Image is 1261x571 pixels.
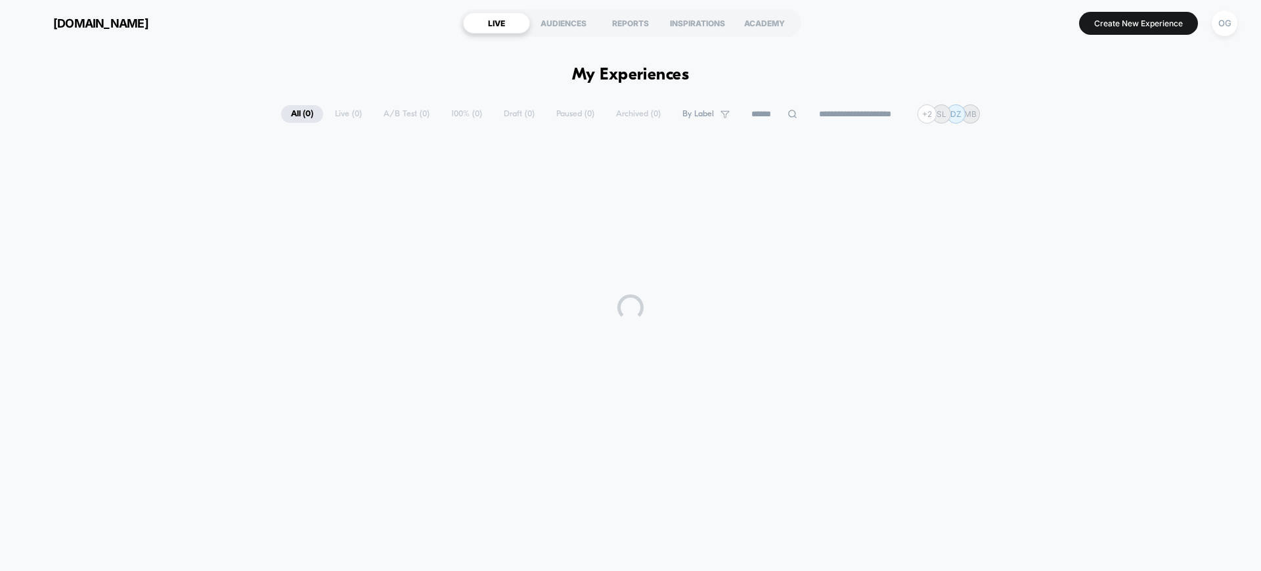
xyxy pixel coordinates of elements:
div: LIVE [463,12,530,34]
div: ACADEMY [731,12,798,34]
p: DZ [950,109,962,119]
div: REPORTS [597,12,664,34]
div: + 2 [918,104,937,124]
button: Create New Experience [1079,12,1198,35]
span: All ( 0 ) [281,105,323,123]
p: SL [937,109,946,119]
button: OG [1208,10,1241,37]
div: OG [1212,11,1237,36]
div: INSPIRATIONS [664,12,731,34]
h1: My Experiences [572,66,690,85]
div: AUDIENCES [530,12,597,34]
p: MB [964,109,977,119]
button: [DOMAIN_NAME] [20,12,152,34]
span: By Label [682,109,714,119]
span: [DOMAIN_NAME] [53,16,148,30]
